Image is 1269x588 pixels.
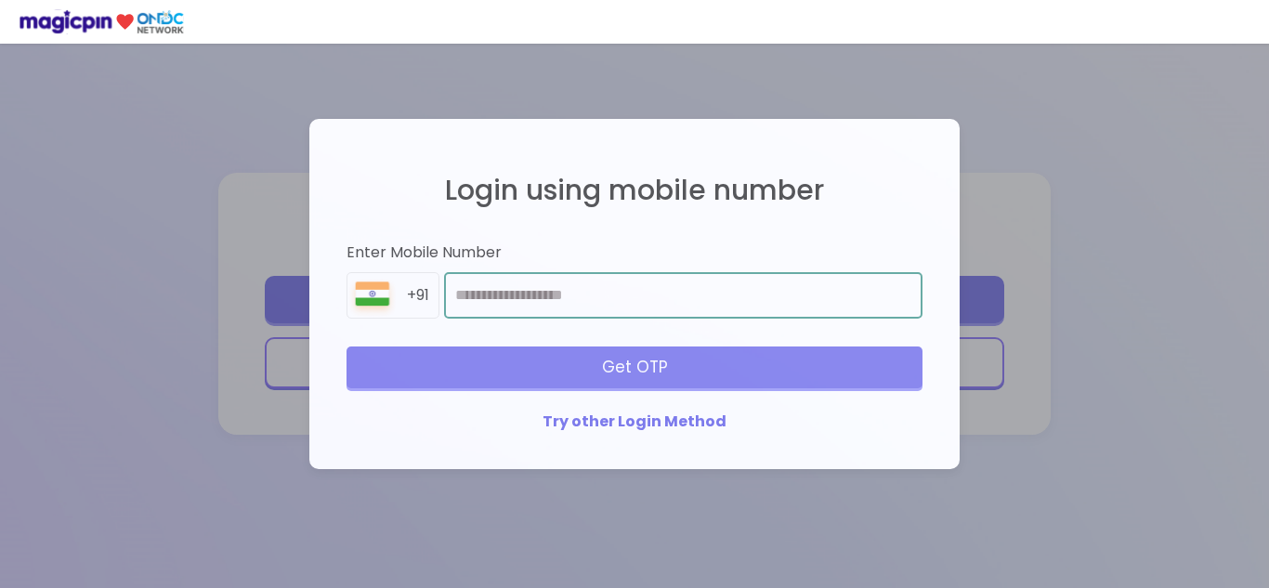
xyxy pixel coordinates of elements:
div: Enter Mobile Number [347,242,922,264]
img: ondc-logo-new-small.8a59708e.svg [19,9,184,34]
img: 8BGLRPwvQ+9ZgAAAAASUVORK5CYII= [347,278,398,318]
div: Try other Login Method [347,412,922,433]
h2: Login using mobile number [347,175,922,205]
div: +91 [407,285,438,307]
